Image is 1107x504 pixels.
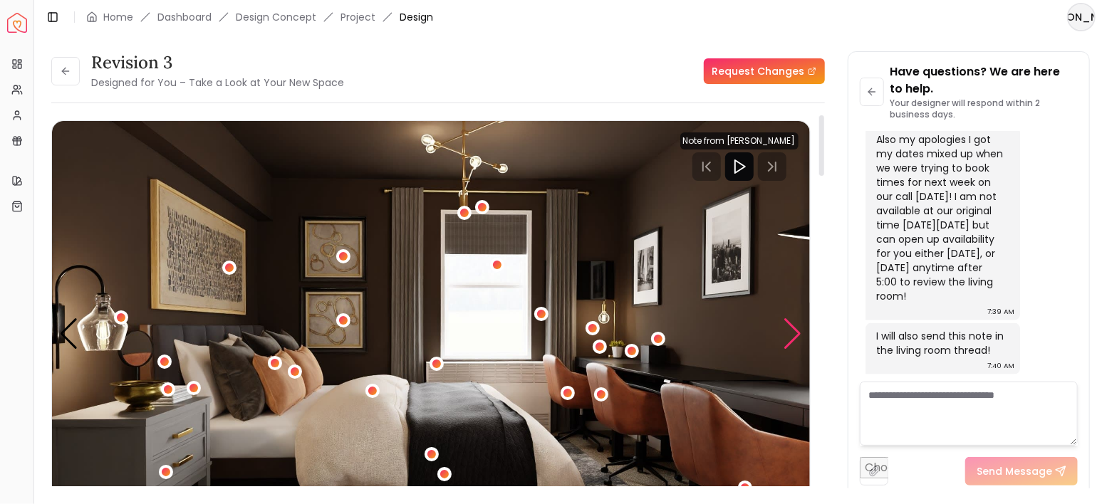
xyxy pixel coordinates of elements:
div: 7:39 AM [987,305,1014,319]
p: Your designer will respond within 2 business days. [890,98,1078,120]
p: Have questions? We are here to help. [890,63,1078,98]
div: Also my apologies I got my dates mixed up when we were trying to book times for next week on our ... [877,132,1007,303]
h3: Revision 3 [91,51,344,74]
div: I will also send this note in the living room thread! [877,329,1007,357]
div: Note from [PERSON_NAME] [680,132,799,149]
span: Design [400,10,433,24]
a: Spacejoy [7,13,27,33]
div: Previous slide [59,318,78,350]
div: 7:40 AM [987,359,1014,373]
a: Project [341,10,375,24]
li: Design Concept [236,10,316,24]
img: Spacejoy Logo [7,13,27,33]
a: Dashboard [157,10,212,24]
span: [PERSON_NAME] [1069,4,1094,30]
a: Home [103,10,133,24]
button: [PERSON_NAME] [1067,3,1096,31]
small: Designed for You – Take a Look at Your New Space [91,75,344,90]
a: Request Changes [704,58,825,84]
svg: Play [731,158,748,175]
div: Next slide [784,318,803,350]
nav: breadcrumb [86,10,433,24]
